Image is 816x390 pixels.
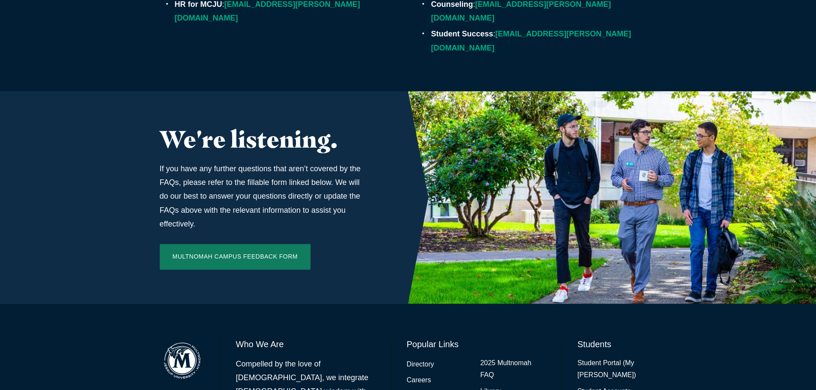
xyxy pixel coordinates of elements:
h6: Who We Are [236,338,376,350]
a: 2025 Multnomah FAQ [480,357,546,382]
a: Student Portal (My [PERSON_NAME]) [577,357,656,382]
strong: Student Success [431,30,493,38]
li: : [431,27,656,55]
h6: Students [577,338,656,350]
h2: We're listening. [160,125,366,153]
img: Multnomah Campus of Jessup University logo [160,338,205,383]
a: Careers [407,374,431,387]
a: [EMAIL_ADDRESS][PERSON_NAME][DOMAIN_NAME] [431,30,631,52]
p: If you have any further questions that aren’t covered by the FAQs, please refer to the fillable f... [160,162,366,231]
a: Directory [407,358,434,371]
a: Multnomah Campus Feedback Form [160,244,311,270]
h6: Popular Links [407,338,546,350]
